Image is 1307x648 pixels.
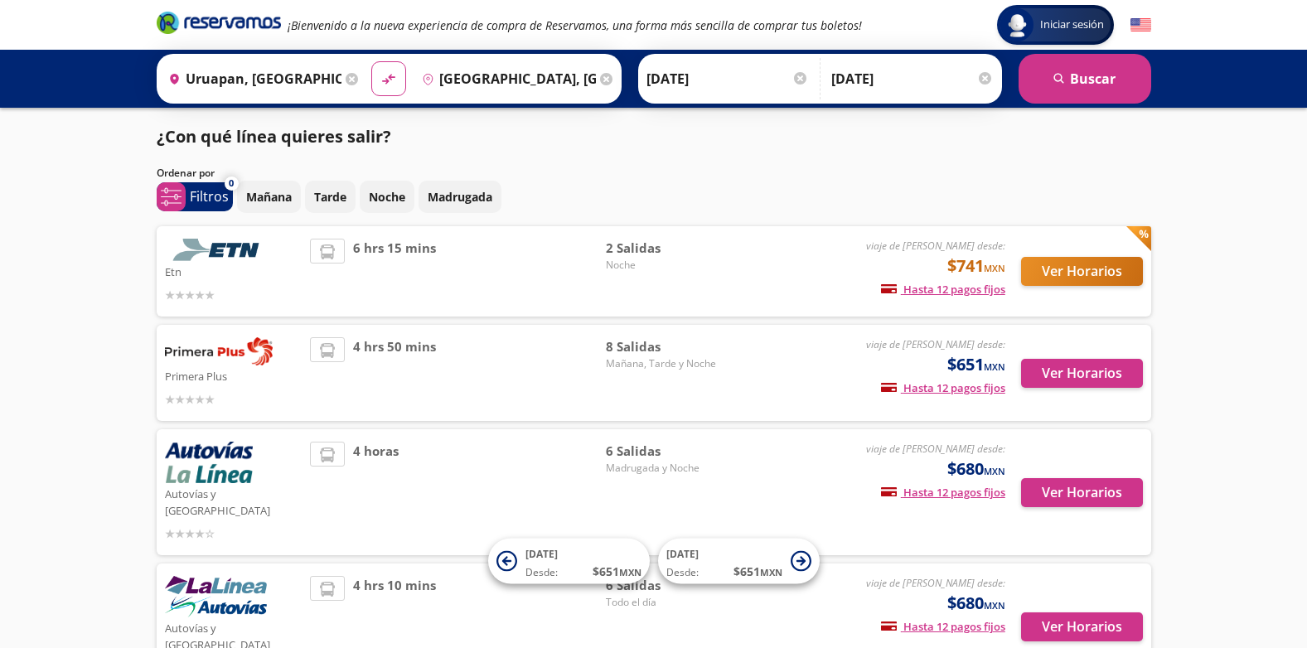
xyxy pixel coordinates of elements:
a: Brand Logo [157,10,281,40]
button: Ver Horarios [1021,612,1143,641]
small: MXN [984,262,1005,274]
button: Buscar [1019,54,1151,104]
span: Noche [606,258,722,273]
button: 0Filtros [157,182,233,211]
span: Hasta 12 pagos fijos [881,380,1005,395]
button: Ver Horarios [1021,478,1143,507]
input: Buscar Origen [162,58,342,99]
em: viaje de [PERSON_NAME] desde: [866,239,1005,253]
span: $680 [947,457,1005,481]
input: Elegir Fecha [646,58,809,99]
span: Desde: [666,565,699,580]
span: 6 Salidas [606,442,722,461]
span: $ 651 [593,563,641,580]
small: MXN [984,465,1005,477]
button: [DATE]Desde:$651MXN [488,539,650,584]
p: ¿Con qué línea quieres salir? [157,124,391,149]
img: Etn [165,239,273,261]
button: Ver Horarios [1021,257,1143,286]
small: MXN [984,360,1005,373]
span: Hasta 12 pagos fijos [881,282,1005,297]
p: Tarde [314,188,346,206]
span: 6 hrs 15 mins [353,239,436,304]
p: Etn [165,261,303,281]
span: $ 651 [733,563,782,580]
em: viaje de [PERSON_NAME] desde: [866,576,1005,590]
button: [DATE]Desde:$651MXN [658,539,820,584]
span: 0 [229,177,234,191]
p: Mañana [246,188,292,206]
img: Primera Plus [165,337,273,365]
span: 8 Salidas [606,337,722,356]
button: Ver Horarios [1021,359,1143,388]
button: Mañana [237,181,301,213]
span: [DATE] [525,547,558,561]
span: $741 [947,254,1005,278]
span: 4 horas [353,442,399,543]
img: Autovías y La Línea [165,576,267,617]
input: Opcional [831,58,994,99]
em: viaje de [PERSON_NAME] desde: [866,337,1005,351]
span: 6 Salidas [606,576,722,595]
button: Madrugada [419,181,501,213]
em: ¡Bienvenido a la nueva experiencia de compra de Reservamos, una forma más sencilla de comprar tus... [288,17,862,33]
span: Desde: [525,565,558,580]
span: $651 [947,352,1005,377]
span: Iniciar sesión [1033,17,1111,33]
button: English [1130,15,1151,36]
span: $680 [947,591,1005,616]
p: Madrugada [428,188,492,206]
em: viaje de [PERSON_NAME] desde: [866,442,1005,456]
p: Autovías y [GEOGRAPHIC_DATA] [165,483,303,519]
span: Hasta 12 pagos fijos [881,485,1005,500]
p: Noche [369,188,405,206]
p: Filtros [190,186,229,206]
span: Madrugada y Noche [606,461,722,476]
i: Brand Logo [157,10,281,35]
p: Primera Plus [165,365,303,385]
small: MXN [984,599,1005,612]
span: Hasta 12 pagos fijos [881,619,1005,634]
span: 2 Salidas [606,239,722,258]
span: Todo el día [606,595,722,610]
button: Tarde [305,181,356,213]
button: Noche [360,181,414,213]
span: Mañana, Tarde y Noche [606,356,722,371]
span: [DATE] [666,547,699,561]
span: 4 hrs 50 mins [353,337,436,409]
img: Autovías y La Línea [165,442,253,483]
small: MXN [760,566,782,578]
p: Ordenar por [157,166,215,181]
small: MXN [619,566,641,578]
input: Buscar Destino [415,58,596,99]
